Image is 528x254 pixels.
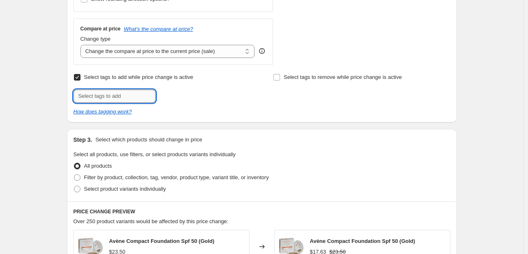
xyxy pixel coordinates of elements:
[73,208,450,215] h6: PRICE CHANGE PREVIEW
[73,218,229,224] span: Over 250 product variants would be affected by this price change:
[258,47,266,55] div: help
[73,151,236,157] span: Select all products, use filters, or select products variants individually
[310,238,416,244] span: Avène Compact Foundation Spf 50 (Gold)
[124,26,193,32] button: What's the compare at price?
[84,186,166,192] span: Select product variants individually
[73,109,132,115] a: How does tagging work?
[84,174,269,180] span: Filter by product, collection, tag, vendor, product type, variant title, or inventory
[80,25,121,32] h3: Compare at price
[73,90,156,103] input: Select tags to add
[284,74,402,80] span: Select tags to remove while price change is active
[95,136,202,144] p: Select which products should change in price
[80,36,111,42] span: Change type
[84,163,112,169] span: All products
[84,74,193,80] span: Select tags to add while price change is active
[109,238,215,244] span: Avène Compact Foundation Spf 50 (Gold)
[73,136,92,144] h2: Step 3.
